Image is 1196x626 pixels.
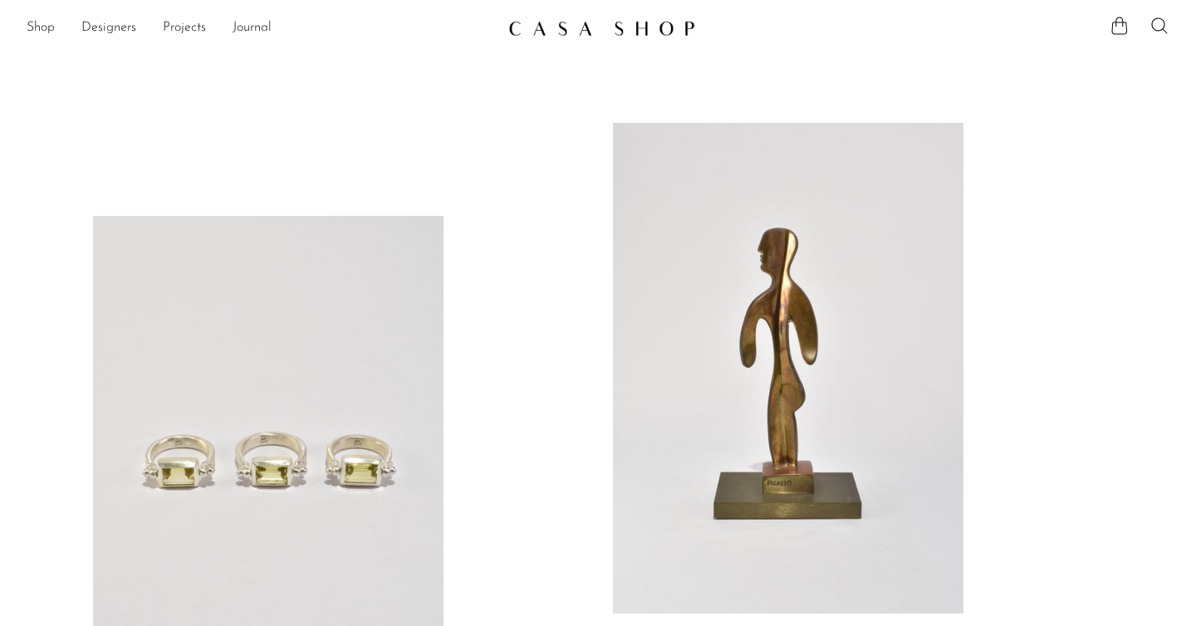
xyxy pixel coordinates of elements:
[233,17,272,39] a: Journal
[27,14,495,42] nav: Desktop navigation
[163,17,206,39] a: Projects
[81,17,136,39] a: Designers
[27,17,55,39] a: Shop
[27,14,495,42] ul: NEW HEADER MENU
